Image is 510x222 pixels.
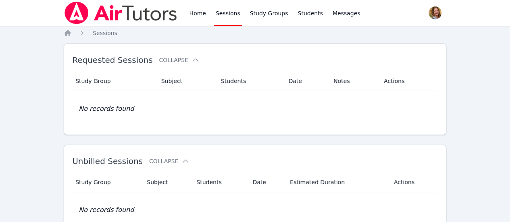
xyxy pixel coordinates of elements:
th: Students [216,71,284,91]
span: Sessions [93,30,117,36]
th: Study Group [72,71,156,91]
th: Notes [329,71,379,91]
nav: Breadcrumb [64,29,446,37]
th: Study Group [72,172,142,192]
span: Unbilled Sessions [72,156,143,166]
th: Actions [389,172,438,192]
span: Messages [333,9,360,17]
th: Date [248,172,285,192]
th: Subject [142,172,192,192]
th: Students [192,172,248,192]
td: No records found [72,91,438,127]
th: Subject [156,71,216,91]
th: Actions [379,71,438,91]
button: Collapse [159,56,199,64]
th: Estimated Duration [285,172,389,192]
button: Collapse [149,157,189,165]
th: Date [284,71,329,91]
img: Air Tutors [64,2,178,24]
span: Requested Sessions [72,55,152,65]
a: Sessions [93,29,117,37]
